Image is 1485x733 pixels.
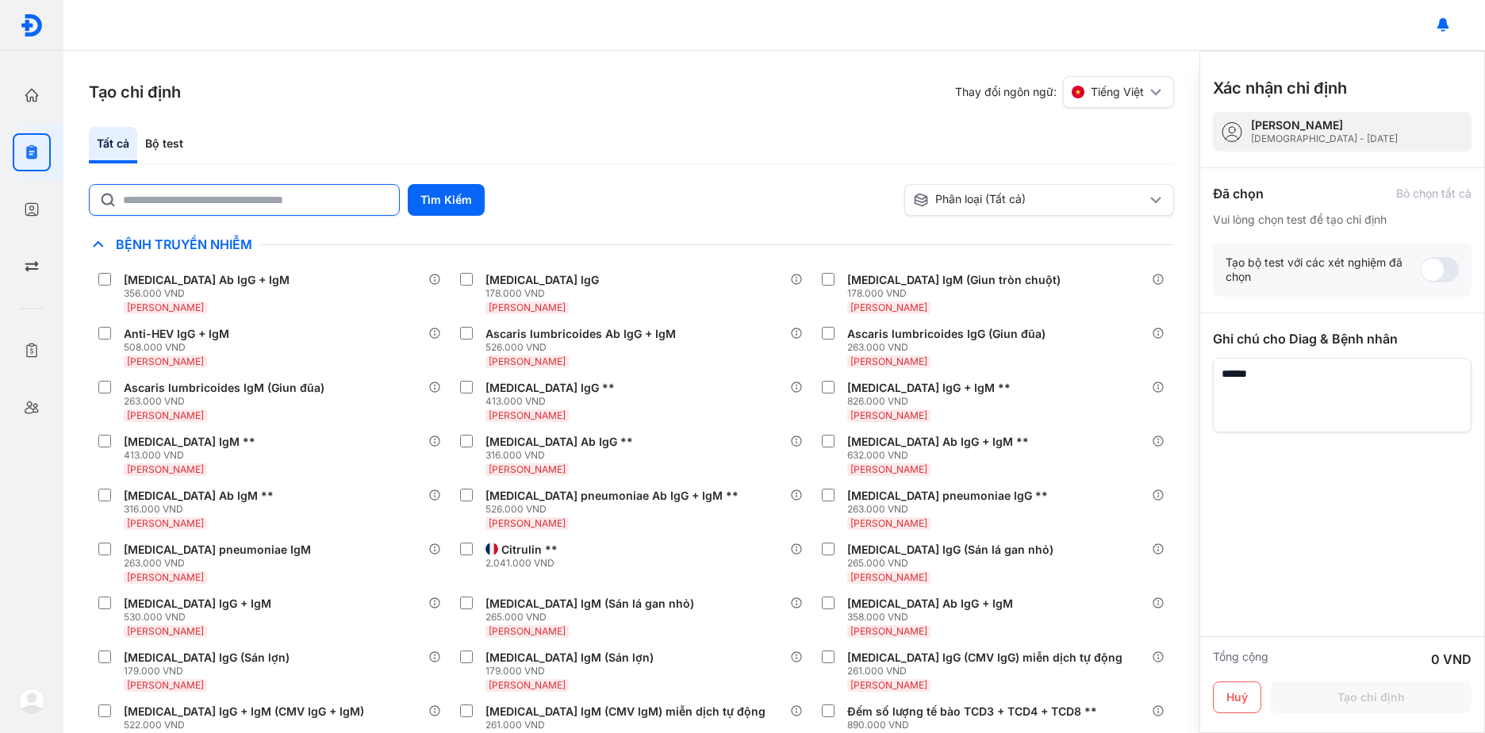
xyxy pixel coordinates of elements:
div: Ghi chú cho Diag & Bệnh nhân [1213,329,1472,348]
div: 508.000 VND [124,341,236,354]
div: 179.000 VND [124,665,296,677]
span: [PERSON_NAME] [489,679,566,691]
span: [PERSON_NAME] [127,301,204,313]
div: 632.000 VND [847,449,1035,462]
div: [MEDICAL_DATA] IgM (Sán lá gan nhỏ) [485,597,694,611]
div: [MEDICAL_DATA] pneumoniae IgG ** [847,489,1048,503]
div: [MEDICAL_DATA] Ab IgG + IgM [847,597,1013,611]
span: [PERSON_NAME] [127,625,204,637]
div: [MEDICAL_DATA] pneumoniae Ab IgG + IgM ** [485,489,739,503]
div: 530.000 VND [124,611,278,624]
div: 358.000 VND [847,611,1019,624]
div: Đã chọn [1213,184,1264,203]
div: 526.000 VND [485,341,682,354]
div: 413.000 VND [485,395,621,408]
div: 263.000 VND [847,503,1054,516]
div: [MEDICAL_DATA] IgG + IgM ** [847,381,1011,395]
div: [MEDICAL_DATA] Ab IgG + IgM ** [847,435,1029,449]
span: [PERSON_NAME] [489,355,566,367]
span: [PERSON_NAME] [850,301,927,313]
div: 261.000 VND [847,665,1129,677]
div: [MEDICAL_DATA] IgG [485,273,599,287]
div: Bỏ chọn tất cả [1396,186,1472,201]
div: [MEDICAL_DATA] IgG + IgM (CMV IgG + IgM) [124,704,364,719]
span: [PERSON_NAME] [489,625,566,637]
div: 265.000 VND [847,557,1060,570]
div: 413.000 VND [124,449,262,462]
div: 316.000 VND [485,449,639,462]
span: Tiếng Việt [1091,85,1144,99]
span: [PERSON_NAME] [489,463,566,475]
div: [MEDICAL_DATA] pneumoniae IgM [124,543,311,557]
div: 178.000 VND [485,287,605,300]
div: Tổng cộng [1213,650,1268,669]
span: [PERSON_NAME] [850,517,927,529]
h3: Tạo chỉ định [89,81,181,103]
div: [MEDICAL_DATA] IgM (CMV IgM) miễn dịch tự động [485,704,766,719]
img: logo [19,689,44,714]
span: [PERSON_NAME] [850,571,927,583]
div: 2.041.000 VND [485,557,564,570]
div: [MEDICAL_DATA] IgG ** [485,381,615,395]
div: Tất cả [89,127,137,163]
div: [MEDICAL_DATA] IgM (Giun tròn chuột) [847,273,1061,287]
span: [PERSON_NAME] [127,463,204,475]
span: Bệnh Truyền Nhiễm [108,236,260,252]
span: [PERSON_NAME] [127,355,204,367]
span: [PERSON_NAME] [127,679,204,691]
div: 526.000 VND [485,503,745,516]
div: [MEDICAL_DATA] IgG (Sán lá gan nhỏ) [847,543,1053,557]
div: 265.000 VND [485,611,700,624]
div: Vui lòng chọn test để tạo chỉ định [1213,213,1472,227]
div: Anti-HEV IgG + IgM [124,327,229,341]
span: [PERSON_NAME] [489,301,566,313]
div: 522.000 VND [124,719,370,731]
span: [PERSON_NAME] [850,463,927,475]
div: 178.000 VND [847,287,1067,300]
div: [MEDICAL_DATA] Ab IgG + IgM [124,273,290,287]
span: [PERSON_NAME] [489,517,566,529]
div: 316.000 VND [124,503,280,516]
div: [MEDICAL_DATA] Ab IgM ** [124,489,274,503]
span: [PERSON_NAME] [127,571,204,583]
div: 179.000 VND [485,665,660,677]
span: [PERSON_NAME] [127,517,204,529]
div: Ascaris lumbricoides IgM (Giun đũa) [124,381,324,395]
span: [PERSON_NAME] [850,679,927,691]
div: [PERSON_NAME] [1251,118,1398,132]
div: Thay đổi ngôn ngữ: [955,76,1174,108]
div: Tạo bộ test với các xét nghiệm đã chọn [1226,255,1421,284]
div: 263.000 VND [124,557,317,570]
div: 263.000 VND [124,395,331,408]
div: 890.000 VND [847,719,1103,731]
div: [MEDICAL_DATA] IgG + IgM [124,597,271,611]
span: [PERSON_NAME] [127,409,204,421]
h3: Xác nhận chỉ định [1213,77,1347,99]
img: logo [20,13,44,37]
button: Tìm Kiếm [408,184,485,216]
span: [PERSON_NAME] [850,355,927,367]
div: Ascaris lumbricoides IgG (Giun đũa) [847,327,1046,341]
div: [MEDICAL_DATA] IgM (Sán lợn) [485,650,654,665]
div: 0 VND [1431,650,1472,669]
div: Ascaris lumbricoides Ab IgG + IgM [485,327,676,341]
div: 261.000 VND [485,719,772,731]
div: Bộ test [137,127,191,163]
div: [MEDICAL_DATA] IgG (CMV IgG) miễn dịch tự động [847,650,1122,665]
div: 263.000 VND [847,341,1052,354]
button: Tạo chỉ định [1271,681,1472,713]
div: Phân loại (Tất cả) [913,192,1146,208]
div: 826.000 VND [847,395,1017,408]
button: Huỷ [1213,681,1261,713]
span: [PERSON_NAME] [850,409,927,421]
div: [MEDICAL_DATA] IgG (Sán lợn) [124,650,290,665]
div: [MEDICAL_DATA] Ab IgG ** [485,435,633,449]
div: Đếm số lượng tế bào TCD3 + TCD4 + TCD8 ** [847,704,1097,719]
span: [PERSON_NAME] [850,625,927,637]
div: Citrulin ** [501,543,558,557]
div: [MEDICAL_DATA] IgM ** [124,435,255,449]
span: [PERSON_NAME] [489,409,566,421]
div: [DEMOGRAPHIC_DATA] - [DATE] [1251,132,1398,145]
div: 356.000 VND [124,287,296,300]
